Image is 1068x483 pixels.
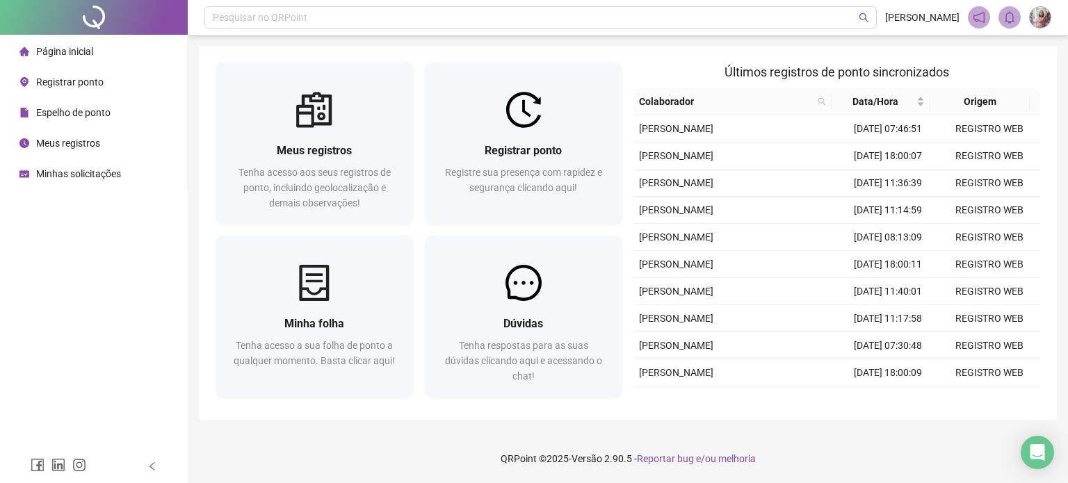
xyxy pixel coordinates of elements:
span: [PERSON_NAME] [639,313,713,324]
span: [PERSON_NAME] [639,150,713,161]
td: REGISTRO WEB [939,278,1040,305]
td: [DATE] 08:13:09 [837,224,939,251]
span: Página inicial [36,46,93,57]
span: [PERSON_NAME] [639,367,713,378]
span: file [19,108,29,117]
span: Versão [572,453,602,464]
span: [PERSON_NAME] [885,10,960,25]
td: REGISTRO WEB [939,224,1040,251]
th: Origem [930,88,1029,115]
td: REGISTRO WEB [939,332,1040,359]
span: Meus registros [36,138,100,149]
td: [DATE] 07:30:48 [837,332,939,359]
footer: QRPoint © 2025 - 2.90.5 - [188,434,1068,483]
td: REGISTRO WEB [939,170,1040,197]
span: Minha folha [284,317,344,330]
span: home [19,47,29,56]
span: Meus registros [277,144,352,157]
span: instagram [72,458,86,472]
span: schedule [19,169,29,179]
span: Dúvidas [503,317,543,330]
div: Open Intercom Messenger [1021,436,1054,469]
span: [PERSON_NAME] [639,259,713,270]
span: facebook [31,458,44,472]
span: Registrar ponto [36,76,104,88]
span: Espelho de ponto [36,107,111,118]
span: search [859,13,869,23]
td: REGISTRO WEB [939,251,1040,278]
td: [DATE] 11:40:01 [837,278,939,305]
td: REGISTRO WEB [939,115,1040,142]
span: bell [1003,11,1016,24]
span: [PERSON_NAME] [639,204,713,215]
span: Tenha acesso a sua folha de ponto a qualquer momento. Basta clicar aqui! [234,340,395,366]
span: linkedin [51,458,65,472]
span: [PERSON_NAME] [639,286,713,297]
td: [DATE] 11:14:59 [837,197,939,224]
td: [DATE] 07:46:51 [837,115,939,142]
span: notification [973,11,985,24]
td: [DATE] 12:07:44 [837,386,939,414]
span: [PERSON_NAME] [639,340,713,351]
span: Registrar ponto [485,144,562,157]
span: [PERSON_NAME] [639,123,713,134]
span: [PERSON_NAME] [639,177,713,188]
span: Reportar bug e/ou melhoria [637,453,756,464]
span: search [815,91,829,112]
td: REGISTRO WEB [939,197,1040,224]
a: DúvidasTenha respostas para as suas dúvidas clicando aqui e acessando o chat! [425,236,623,398]
span: Registre sua presença com rapidez e segurança clicando aqui! [445,167,602,193]
td: REGISTRO WEB [939,386,1040,414]
img: 83939 [1030,7,1051,28]
a: Minha folhaTenha acesso a sua folha de ponto a qualquer momento. Basta clicar aqui! [216,236,414,398]
td: [DATE] 11:36:39 [837,170,939,197]
td: [DATE] 18:00:07 [837,142,939,170]
span: [PERSON_NAME] [639,231,713,243]
span: Tenha respostas para as suas dúvidas clicando aqui e acessando o chat! [445,340,602,382]
span: Colaborador [639,94,812,109]
td: [DATE] 11:17:58 [837,305,939,332]
td: REGISTRO WEB [939,359,1040,386]
a: Registrar pontoRegistre sua presença com rapidez e segurança clicando aqui! [425,63,623,224]
span: clock-circle [19,138,29,148]
td: REGISTRO WEB [939,305,1040,332]
span: Minhas solicitações [36,168,121,179]
span: left [147,461,157,471]
span: search [818,97,826,106]
span: Tenha acesso aos seus registros de ponto, incluindo geolocalização e demais observações! [238,167,391,208]
span: environment [19,77,29,87]
td: REGISTRO WEB [939,142,1040,170]
td: [DATE] 18:00:09 [837,359,939,386]
span: Últimos registros de ponto sincronizados [725,65,949,79]
a: Meus registrosTenha acesso aos seus registros de ponto, incluindo geolocalização e demais observa... [216,63,414,224]
th: Data/Hora [832,88,930,115]
td: [DATE] 18:00:11 [837,251,939,278]
span: Data/Hora [837,94,914,109]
